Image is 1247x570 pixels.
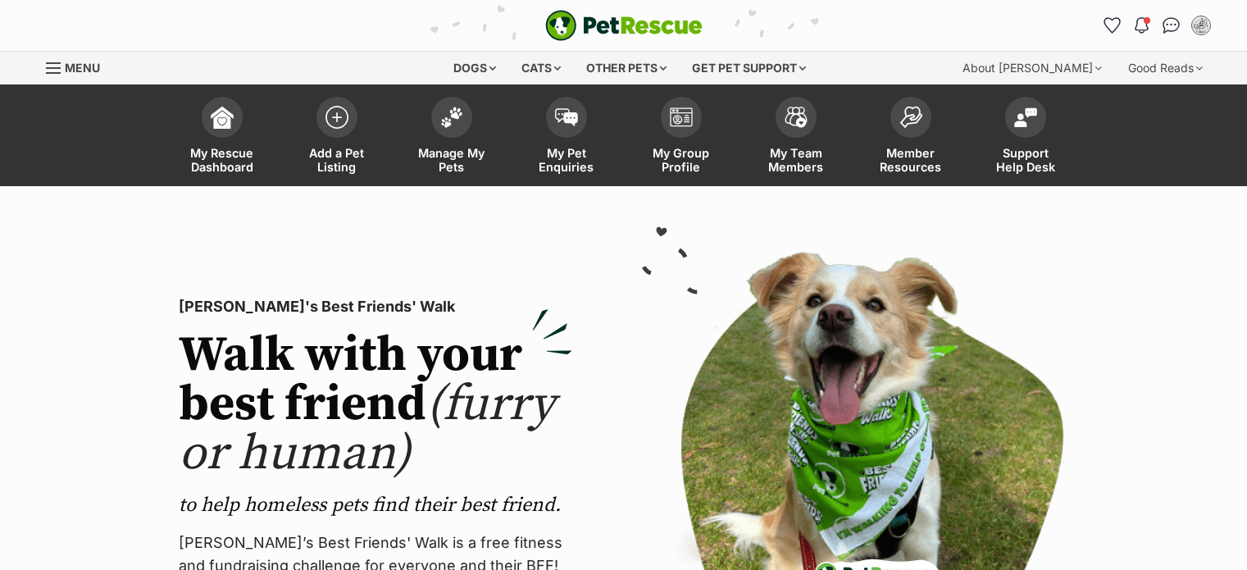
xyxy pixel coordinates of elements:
[65,61,100,75] span: Menu
[1014,107,1037,127] img: help-desk-icon-fdf02630f3aa405de69fd3d07c3f3aa587a6932b1a1747fa1d2bba05be0121f9.svg
[211,106,234,129] img: dashboard-icon-eb2f2d2d3e046f16d808141f083e7271f6b2e854fb5c12c21221c1fb7104beca.svg
[1129,12,1155,39] button: Notifications
[555,108,578,126] img: pet-enquiries-icon-7e3ad2cf08bfb03b45e93fb7055b45f3efa6380592205ae92323e6603595dc1f.svg
[624,89,739,186] a: My Group Profile
[670,107,693,127] img: group-profile-icon-3fa3cf56718a62981997c0bc7e787c4b2cf8bcc04b72c1350f741eb67cf2f40e.svg
[874,146,948,174] span: Member Resources
[899,106,922,128] img: member-resources-icon-8e73f808a243e03378d46382f2149f9095a855e16c252ad45f914b54edf8863c.svg
[575,52,678,84] div: Other pets
[509,89,624,186] a: My Pet Enquiries
[510,52,572,84] div: Cats
[644,146,718,174] span: My Group Profile
[179,295,572,318] p: [PERSON_NAME]'s Best Friends' Walk
[1163,17,1180,34] img: chat-41dd97257d64d25036548639549fe6c8038ab92f7586957e7f3b1b290dea8141.svg
[440,107,463,128] img: manage-my-pets-icon-02211641906a0b7f246fdf0571729dbe1e7629f14944591b6c1af311fb30b64b.svg
[739,89,853,186] a: My Team Members
[785,107,808,128] img: team-members-icon-5396bd8760b3fe7c0b43da4ab00e1e3bb1a5d9ba89233759b79545d2d3fc5d0d.svg
[442,52,507,84] div: Dogs
[280,89,394,186] a: Add a Pet Listing
[989,146,1063,174] span: Support Help Desk
[1117,52,1214,84] div: Good Reads
[179,374,555,485] span: (furry or human)
[394,89,509,186] a: Manage My Pets
[1099,12,1214,39] ul: Account quick links
[968,89,1083,186] a: Support Help Desk
[1099,12,1126,39] a: Favourites
[179,331,572,479] h2: Walk with your best friend
[46,52,112,81] a: Menu
[1158,12,1185,39] a: Conversations
[325,106,348,129] img: add-pet-listing-icon-0afa8454b4691262ce3f59096e99ab1cd57d4a30225e0717b998d2c9b9846f56.svg
[1188,12,1214,39] button: My account
[1135,17,1148,34] img: notifications-46538b983faf8c2785f20acdc204bb7945ddae34d4c08c2a6579f10ce5e182be.svg
[300,146,374,174] span: Add a Pet Listing
[853,89,968,186] a: Member Resources
[179,492,572,518] p: to help homeless pets find their best friend.
[185,146,259,174] span: My Rescue Dashboard
[1193,17,1209,34] img: Chel Haftka profile pic
[165,89,280,186] a: My Rescue Dashboard
[530,146,603,174] span: My Pet Enquiries
[759,146,833,174] span: My Team Members
[545,10,703,41] img: logo-e224e6f780fb5917bec1dbf3a21bbac754714ae5b6737aabdf751b685950b380.svg
[415,146,489,174] span: Manage My Pets
[951,52,1113,84] div: About [PERSON_NAME]
[680,52,817,84] div: Get pet support
[545,10,703,41] a: PetRescue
